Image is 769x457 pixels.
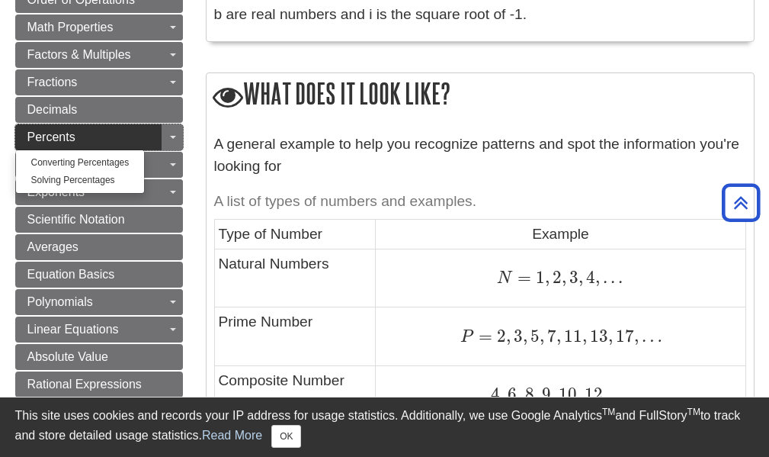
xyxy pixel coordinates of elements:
[523,326,527,346] span: ,
[578,267,583,288] span: ,
[561,326,582,346] span: 11
[16,154,145,172] a: Converting Percentages
[639,326,662,346] span: …
[540,326,544,346] span: ,
[539,384,551,404] span: 9
[517,384,521,404] span: ,
[534,384,539,404] span: ,
[491,384,500,404] span: 4
[214,220,376,249] td: Type of Number
[531,267,545,288] span: 1
[550,267,562,288] span: 2
[27,185,85,198] span: Exponents
[207,73,754,117] h2: What does it look like?
[577,384,582,404] span: ,
[27,48,131,61] span: Factors & Multiples
[512,267,530,288] span: =
[474,326,492,346] span: =
[27,103,78,116] span: Decimals
[15,69,183,95] a: Fractions
[15,407,755,448] div: This site uses cookies and records your IP address for usage statistics. Additionally, we use Goo...
[545,267,550,288] span: ,
[716,192,765,213] a: Back to Top
[15,207,183,233] a: Scientific Notation
[562,267,566,288] span: ,
[214,366,376,425] td: Composite Number
[634,326,639,346] span: ,
[615,384,623,404] span: .
[613,326,634,346] span: 17
[566,267,578,288] span: 3
[623,384,630,404] span: .
[376,220,745,249] td: Example
[15,344,183,370] a: Absolute Value
[687,407,700,417] sup: TM
[551,384,556,404] span: ,
[506,326,511,346] span: ,
[15,317,183,343] a: Linear Equations
[595,267,600,288] span: ,
[27,268,115,281] span: Equation Basics
[544,326,556,346] span: 7
[27,378,142,391] span: Rational Expressions
[27,213,125,226] span: Scientific Notation
[271,425,301,448] button: Close
[214,307,376,366] td: Prime Number
[615,267,623,288] span: .
[603,384,607,404] span: ,
[27,21,114,34] span: Math Properties
[15,124,183,150] a: Percents
[497,270,512,287] span: N
[527,326,540,346] span: 5
[27,350,108,363] span: Absolute Value
[15,372,183,397] a: Rational Expressions
[582,326,587,346] span: ,
[15,97,183,123] a: Decimals
[521,384,533,404] span: 8
[607,384,615,404] span: .
[214,249,376,307] td: Natural Numbers
[608,326,613,346] span: ,
[27,130,75,143] span: Percents
[27,323,119,336] span: Linear Equations
[582,384,603,404] span: 12
[583,267,595,288] span: 4
[202,429,262,442] a: Read More
[27,76,78,89] span: Fractions
[492,326,506,346] span: 2
[556,384,577,404] span: 10
[15,234,183,260] a: Averages
[15,14,183,40] a: Math Properties
[27,240,79,253] span: Averages
[602,407,615,417] sup: TM
[15,262,183,288] a: Equation Basics
[587,326,608,346] span: 13
[214,185,746,219] caption: A list of types of numbers and examples.
[500,384,505,404] span: ,
[214,134,746,178] p: A general example to help you recognize patterns and spot the information you're looking for
[607,267,615,288] span: .
[16,172,145,189] a: Solving Percentages
[505,384,517,404] span: 6
[27,295,93,308] span: Polynomials
[511,326,523,346] span: 3
[460,329,474,346] span: P
[15,42,183,68] a: Factors & Multiples
[15,289,183,315] a: Polynomials
[556,326,561,346] span: ,
[600,267,607,288] span: .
